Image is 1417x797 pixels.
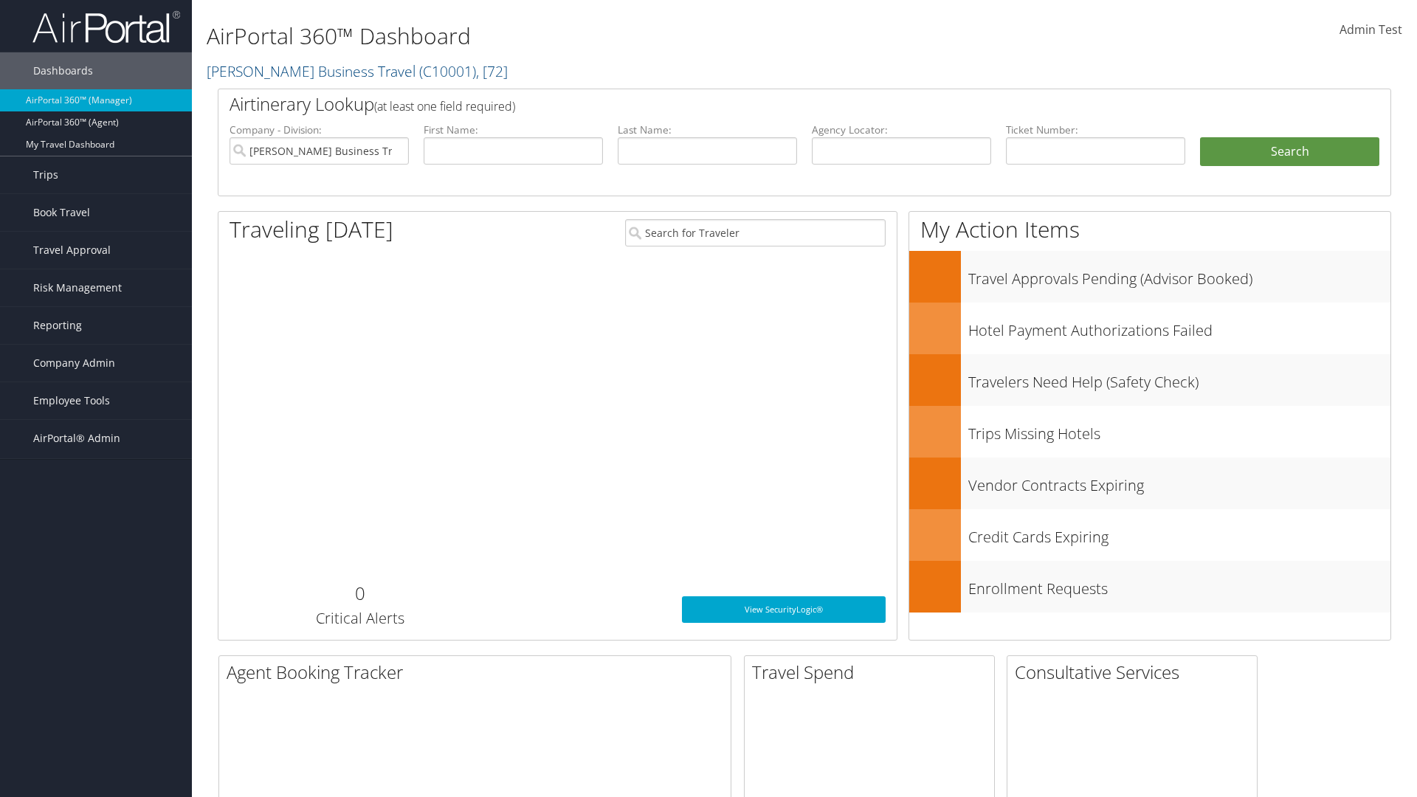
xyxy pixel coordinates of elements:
span: AirPortal® Admin [33,420,120,457]
a: Admin Test [1340,7,1402,53]
h3: Critical Alerts [230,608,490,629]
span: Travel Approval [33,232,111,269]
button: Search [1200,137,1379,167]
h3: Trips Missing Hotels [968,416,1390,444]
h3: Vendor Contracts Expiring [968,468,1390,496]
h2: Airtinerary Lookup [230,92,1282,117]
h2: Agent Booking Tracker [227,660,731,685]
img: airportal-logo.png [32,10,180,44]
a: View SecurityLogic® [682,596,886,623]
span: Company Admin [33,345,115,382]
label: First Name: [424,123,603,137]
h3: Hotel Payment Authorizations Failed [968,313,1390,341]
span: Admin Test [1340,21,1402,38]
a: Trips Missing Hotels [909,406,1390,458]
span: Risk Management [33,269,122,306]
h2: Consultative Services [1015,660,1257,685]
label: Last Name: [618,123,797,137]
a: Enrollment Requests [909,561,1390,613]
span: Dashboards [33,52,93,89]
a: Travel Approvals Pending (Advisor Booked) [909,251,1390,303]
span: (at least one field required) [374,98,515,114]
label: Ticket Number: [1006,123,1185,137]
span: , [ 72 ] [476,61,508,81]
h3: Travel Approvals Pending (Advisor Booked) [968,261,1390,289]
h3: Travelers Need Help (Safety Check) [968,365,1390,393]
h2: Travel Spend [752,660,994,685]
h3: Enrollment Requests [968,571,1390,599]
span: Trips [33,156,58,193]
a: [PERSON_NAME] Business Travel [207,61,508,81]
h1: My Action Items [909,214,1390,245]
span: ( C10001 ) [419,61,476,81]
input: Search for Traveler [625,219,886,246]
label: Agency Locator: [812,123,991,137]
h2: 0 [230,581,490,606]
span: Employee Tools [33,382,110,419]
h3: Credit Cards Expiring [968,520,1390,548]
h1: Traveling [DATE] [230,214,393,245]
span: Book Travel [33,194,90,231]
a: Hotel Payment Authorizations Failed [909,303,1390,354]
a: Travelers Need Help (Safety Check) [909,354,1390,406]
label: Company - Division: [230,123,409,137]
h1: AirPortal 360™ Dashboard [207,21,1004,52]
a: Credit Cards Expiring [909,509,1390,561]
span: Reporting [33,307,82,344]
a: Vendor Contracts Expiring [909,458,1390,509]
